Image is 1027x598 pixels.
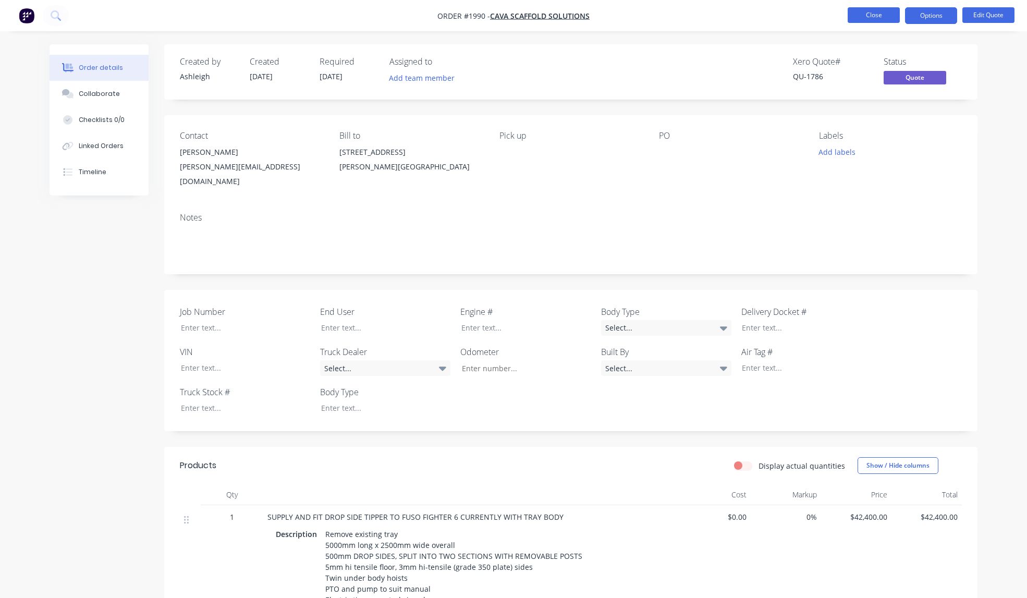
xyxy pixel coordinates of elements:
[884,71,946,84] span: Quote
[499,131,642,141] div: Pick up
[180,145,323,160] div: [PERSON_NAME]
[79,63,123,72] div: Order details
[320,57,377,67] div: Required
[180,71,237,82] div: Ashleigh
[453,360,591,376] input: Enter number...
[180,306,310,318] label: Job Number
[320,346,450,358] label: Truck Dealer
[460,306,591,318] label: Engine #
[813,145,861,159] button: Add labels
[230,511,234,522] span: 1
[680,484,751,505] div: Cost
[759,460,845,471] label: Display actual quantities
[884,71,946,87] button: Quote
[320,71,343,81] span: [DATE]
[751,484,821,505] div: Markup
[601,306,731,318] label: Body Type
[201,484,263,505] div: Qty
[180,131,323,141] div: Contact
[180,213,962,223] div: Notes
[896,511,958,522] span: $42,400.00
[684,511,747,522] span: $0.00
[905,7,957,24] button: Options
[180,57,237,67] div: Created by
[490,11,590,21] a: Cava Scaffold Solutions
[891,484,962,505] div: Total
[437,11,490,21] span: Order #1990 -
[741,306,872,318] label: Delivery Docket #
[601,320,731,336] div: Select...
[50,107,149,133] button: Checklists 0/0
[276,527,321,542] div: Description
[180,459,216,472] div: Products
[339,145,482,178] div: [STREET_ADDRESS][PERSON_NAME][GEOGRAPHIC_DATA]
[793,57,871,67] div: Xero Quote #
[858,457,938,474] button: Show / Hide columns
[79,115,125,125] div: Checklists 0/0
[339,145,482,160] div: [STREET_ADDRESS]
[821,484,891,505] div: Price
[50,81,149,107] button: Collaborate
[659,131,802,141] div: PO
[250,71,273,81] span: [DATE]
[50,133,149,159] button: Linked Orders
[793,71,871,82] div: QU-1786
[79,141,124,151] div: Linked Orders
[50,55,149,81] button: Order details
[267,512,564,522] span: SUPPLY AND FIT DROP SIDE TIPPER TO FUSO FIGHTER 6 CURRENTLY WITH TRAY BODY
[79,89,120,99] div: Collaborate
[180,386,310,398] label: Truck Stock #
[741,346,872,358] label: Air Tag #
[825,511,887,522] span: $42,400.00
[79,167,106,177] div: Timeline
[320,360,450,376] div: Select...
[601,346,731,358] label: Built By
[384,71,460,85] button: Add team member
[339,131,482,141] div: Bill to
[819,131,962,141] div: Labels
[884,57,962,67] div: Status
[180,145,323,189] div: [PERSON_NAME][PERSON_NAME][EMAIL_ADDRESS][DOMAIN_NAME]
[250,57,307,67] div: Created
[339,160,482,174] div: [PERSON_NAME][GEOGRAPHIC_DATA]
[962,7,1014,23] button: Edit Quote
[50,159,149,185] button: Timeline
[460,346,591,358] label: Odometer
[320,306,450,318] label: End User
[180,160,323,189] div: [PERSON_NAME][EMAIL_ADDRESS][DOMAIN_NAME]
[19,8,34,23] img: Factory
[320,386,450,398] label: Body Type
[755,511,817,522] span: 0%
[389,57,494,67] div: Assigned to
[180,346,310,358] label: VIN
[601,360,731,376] div: Select...
[848,7,900,23] button: Close
[389,71,460,85] button: Add team member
